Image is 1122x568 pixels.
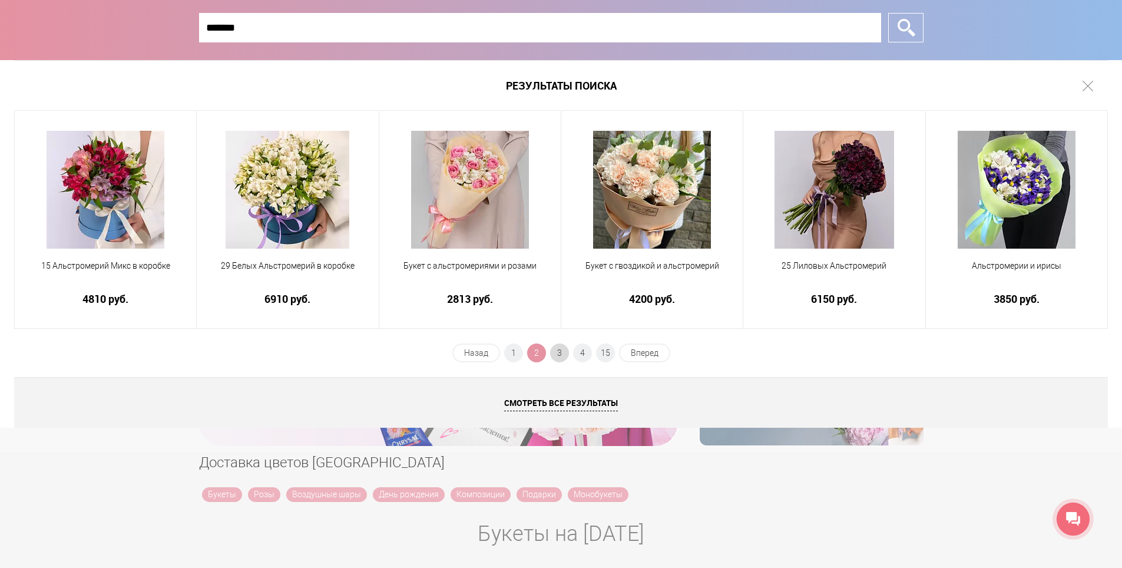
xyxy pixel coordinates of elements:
[593,131,711,249] img: Букет с гвоздикой и альстромерий
[751,260,917,286] a: 25 Лиловых Альстромерий
[226,131,349,249] img: 29 Белых Альстромерий в коробке
[569,293,735,305] a: 4200 руб.
[204,293,370,305] a: 6910 руб.
[569,260,735,286] a: Букет с гвоздикой и альстромерий
[569,260,735,272] span: Букет с гвоздикой и альстромерий
[14,60,1108,111] h1: Результаты поиска
[550,344,569,362] a: 3
[934,293,1100,305] a: 3850 руб.
[387,293,553,305] a: 2813 руб.
[527,344,546,362] span: 2
[204,260,370,272] span: 29 Белых Альстромерий в коробке
[934,260,1100,272] span: Альстромерии и ирисы
[387,260,553,286] a: Букет с альстромериями и розами
[596,344,615,362] a: 15
[204,260,370,286] a: 29 Белых Альстромерий в коробке
[751,260,917,272] span: 25 Лиловых Альстромерий
[573,344,592,362] a: 4
[22,260,188,272] span: 15 Альстромерий Микс в коробке
[934,260,1100,286] a: Альстромерии и ирисы
[452,344,500,362] a: Назад
[619,344,670,362] a: Вперед
[22,293,188,305] a: 4810 руб.
[775,131,894,249] img: 25 Лиловых Альстромерий
[387,260,553,272] span: Букет с альстромериями и розами
[958,131,1075,249] img: Альстромерии и ирисы
[14,377,1108,428] a: Смотреть все результаты
[751,293,917,305] a: 6150 руб.
[22,260,188,286] a: 15 Альстромерий Микс в коробке
[504,344,523,362] a: 1
[411,131,529,249] img: Букет с альстромериями и розами
[504,397,618,411] span: Смотреть все результаты
[47,131,164,249] img: 15 Альстромерий Микс в коробке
